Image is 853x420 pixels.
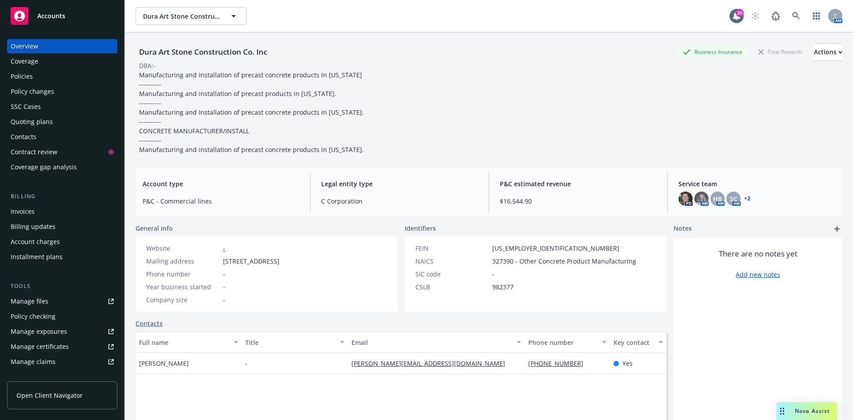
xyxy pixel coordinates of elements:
span: Legal entity type [321,179,478,188]
div: Installment plans [11,250,63,264]
span: Account type [143,179,299,188]
span: [US_EMPLOYER_IDENTIFICATION_NUMBER] [492,244,619,253]
span: Manufacturing and installation of precast concrete products in [US_STATE] ---------- Manufacturin... [139,71,364,154]
span: Dura Art Stone Construction Co. Inc [143,12,220,21]
a: Policy changes [7,84,117,99]
a: Manage certificates [7,340,117,354]
a: add [832,224,842,234]
div: Policy changes [11,84,54,99]
div: FEIN [415,244,489,253]
div: Email [351,338,511,347]
img: photo [694,192,709,206]
div: Billing updates [11,220,56,234]
div: Contacts [11,130,36,144]
div: Mailing address [146,256,219,266]
div: Website [146,244,219,253]
span: - [223,295,225,304]
div: Business Insurance [678,46,747,57]
img: photo [678,192,693,206]
div: Manage exposures [11,324,67,339]
div: Policy checking [11,309,56,324]
a: Add new notes [736,270,780,279]
span: Accounts [37,12,65,20]
a: Manage exposures [7,324,117,339]
div: Contract review [11,145,57,159]
a: Account charges [7,235,117,249]
div: SSC Cases [11,100,41,114]
a: Overview [7,39,117,53]
div: Phone number [146,269,219,279]
span: Notes [674,224,692,234]
a: +2 [744,196,750,201]
span: P&C - Commercial lines [143,196,299,206]
a: Quoting plans [7,115,117,129]
div: Account charges [11,235,60,249]
a: Coverage gap analysis [7,160,117,174]
span: 327390 - Other Concrete Product Manufacturing [492,256,636,266]
span: $16,544.90 [500,196,657,206]
div: Invoices [11,204,35,219]
span: - [223,282,225,292]
span: Yes [622,359,633,368]
div: SIC code [415,269,489,279]
button: Actions [814,43,842,61]
a: SSC Cases [7,100,117,114]
a: Accounts [7,4,117,28]
span: C Corporation [321,196,478,206]
span: HB [713,194,722,204]
span: Nova Assist [795,407,830,415]
div: Overview [11,39,38,53]
div: Manage BORs [11,370,52,384]
span: 982377 [492,282,514,292]
span: SC [730,194,737,204]
a: Report a Bug [767,7,785,25]
a: Manage files [7,294,117,308]
div: Tools [7,282,117,291]
div: Manage claims [11,355,56,369]
div: NAICS [415,256,489,266]
a: Contract review [7,145,117,159]
div: Dura Art Stone Construction Co. Inc [136,46,271,58]
div: Policies [11,69,33,84]
div: Quoting plans [11,115,53,129]
a: Contacts [7,130,117,144]
a: - [223,244,225,252]
a: Search [787,7,805,25]
span: P&C estimated revenue [500,179,657,188]
a: [PERSON_NAME][EMAIL_ADDRESS][DOMAIN_NAME] [351,359,512,368]
a: Start snowing [746,7,764,25]
span: General info [136,224,173,233]
button: Dura Art Stone Construction Co. Inc [136,7,247,25]
a: [PHONE_NUMBER] [528,359,590,368]
span: Identifiers [405,224,436,233]
a: Switch app [808,7,825,25]
div: Company size [146,295,219,304]
div: Billing [7,192,117,201]
div: Drag to move [777,402,788,420]
span: [STREET_ADDRESS] [223,256,279,266]
div: 20 [736,9,744,17]
div: Coverage gap analysis [11,160,77,174]
span: [PERSON_NAME] [139,359,189,368]
div: Full name [139,338,228,347]
div: Title [245,338,335,347]
button: Key contact [610,332,666,353]
a: Coverage [7,54,117,68]
span: - [223,269,225,279]
span: Open Client Navigator [16,391,83,400]
button: Title [242,332,348,353]
div: Year business started [146,282,219,292]
a: Billing updates [7,220,117,234]
a: Contacts [136,319,163,328]
div: Coverage [11,54,38,68]
a: Manage BORs [7,370,117,384]
button: Phone number [525,332,610,353]
a: Installment plans [7,250,117,264]
div: Total Rewards [754,46,807,57]
a: Manage claims [7,355,117,369]
div: Manage certificates [11,340,69,354]
button: Email [348,332,525,353]
div: DBA: - [139,61,155,70]
button: Full name [136,332,242,353]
